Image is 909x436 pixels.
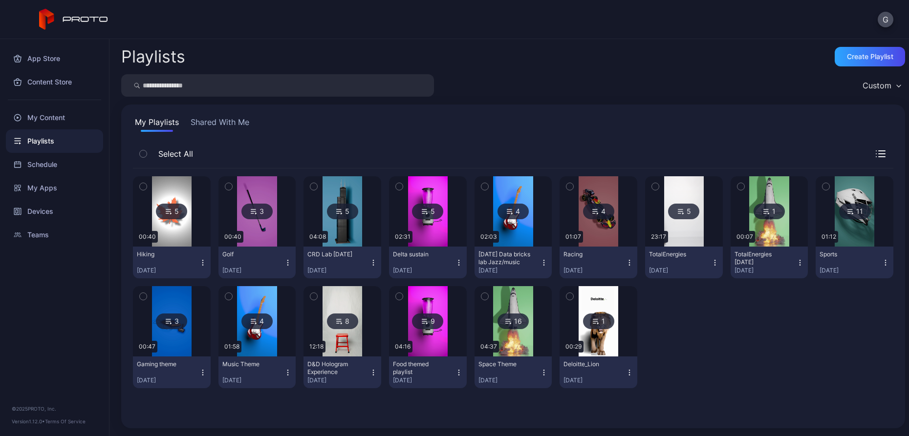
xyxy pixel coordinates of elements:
button: Create Playlist [835,47,905,66]
button: Delta sustain[DATE] [389,247,467,278]
div: 04:08 [307,231,328,243]
div: [DATE] [563,376,626,384]
a: Devices [6,200,103,223]
div: [DATE] [563,267,626,274]
div: 00:07 [735,231,755,243]
div: Hiking [137,250,191,258]
div: Deloitte_Lion [563,360,617,368]
div: 4 [583,204,614,219]
button: D&D Hologram Experience[DATE] [303,356,381,388]
div: 01:07 [563,231,583,243]
a: Terms Of Service [45,418,86,424]
div: [DATE] [137,267,199,274]
div: Custom [863,81,891,90]
button: Hiking[DATE] [133,247,211,278]
a: Playlists [6,129,103,153]
div: [DATE] [222,267,284,274]
h2: Playlists [121,48,185,65]
div: 8 [327,313,358,329]
button: TotalEnergies [DATE][DATE] [731,247,808,278]
div: [DATE] [820,267,882,274]
a: Content Store [6,70,103,94]
button: Racing[DATE] [560,247,637,278]
button: Custom [858,74,905,97]
div: Racing [563,250,617,258]
span: Select All [153,148,193,160]
div: Space Theme [478,360,532,368]
button: Sports[DATE] [816,247,893,278]
div: 16 [498,313,529,329]
div: 00:40 [137,231,158,243]
button: [DATE] Data bricks lab Jazz/music[DATE] [475,247,552,278]
div: [DATE] [393,376,455,384]
div: 04:16 [393,341,412,353]
div: 00:47 [137,341,157,353]
div: [DATE] [137,376,199,384]
button: Golf[DATE] [218,247,296,278]
div: 5 [327,204,358,219]
div: 1 [583,313,614,329]
div: Music Theme [222,360,276,368]
div: 5 [156,204,187,219]
div: 11.05.24 Data bricks lab Jazz/music [478,250,532,266]
a: Schedule [6,153,103,176]
div: 3 [156,313,187,329]
div: Sports [820,250,873,258]
div: Gaming theme [137,360,191,368]
div: 01:12 [820,231,838,243]
div: [DATE] [478,267,541,274]
div: 00:40 [222,231,243,243]
div: [DATE] [307,267,369,274]
div: 01:58 [222,341,241,353]
button: TotalEnergies[DATE] [645,247,723,278]
div: Food themed playlist [393,360,447,376]
div: 1 [754,204,785,219]
button: Food themed playlist[DATE] [389,356,467,388]
div: [DATE] [735,267,797,274]
a: My Content [6,106,103,129]
div: TotalEnergies 9-19-24 [735,250,788,266]
div: [DATE] [649,267,711,274]
div: 9 [412,313,443,329]
button: Shared With Me [189,116,251,132]
div: CRD Lab 5/14/25 [307,250,361,258]
button: Gaming theme[DATE] [133,356,211,388]
span: Version 1.12.0 • [12,418,45,424]
a: My Apps [6,176,103,200]
div: 02:31 [393,231,412,243]
div: [DATE] [307,376,369,384]
div: Create Playlist [847,53,893,61]
div: 02:03 [478,231,499,243]
button: G [878,12,893,27]
button: CRD Lab [DATE][DATE] [303,247,381,278]
button: Music Theme[DATE] [218,356,296,388]
div: Golf [222,250,276,258]
div: 4 [498,204,529,219]
button: Space Theme[DATE] [475,356,552,388]
button: My Playlists [133,116,181,132]
div: 5 [412,204,443,219]
a: App Store [6,47,103,70]
div: [DATE] [393,267,455,274]
div: 23:17 [649,231,668,243]
div: 11 [839,204,870,219]
div: 3 [241,204,273,219]
div: 04:37 [478,341,499,353]
div: [DATE] [222,376,284,384]
div: 4 [241,313,273,329]
div: TotalEnergies [649,250,703,258]
button: Deloitte_Lion[DATE] [560,356,637,388]
div: 12:18 [307,341,325,353]
div: D&D Hologram Experience [307,360,361,376]
a: Teams [6,223,103,247]
div: 00:29 [563,341,584,353]
div: © 2025 PROTO, Inc. [12,405,97,413]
